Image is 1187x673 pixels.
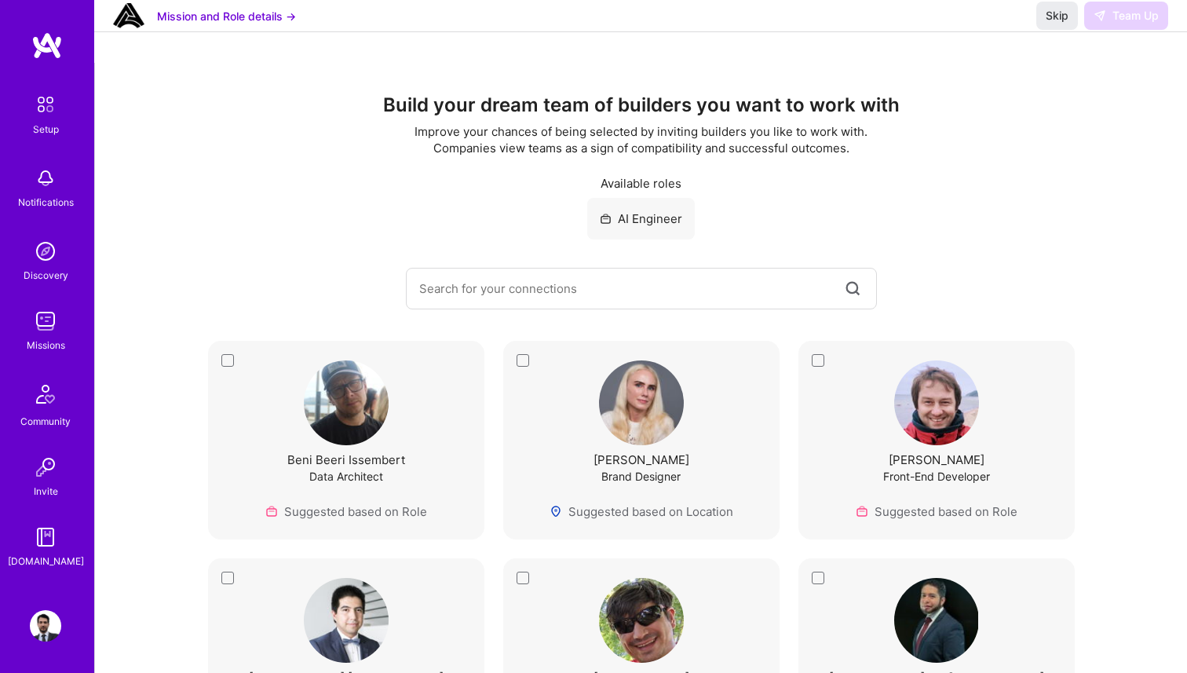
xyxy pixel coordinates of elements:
img: User Avatar [599,578,684,663]
div: AI Engineer [587,198,695,240]
div: Available roles [126,175,1156,192]
div: Suggested based on Location [550,503,733,520]
button: Skip [1036,2,1078,30]
span: Skip [1046,8,1068,24]
i: icon SuitcaseGray [600,213,612,225]
img: Community [27,375,64,413]
img: User Avatar [599,360,684,445]
img: bell [30,163,61,194]
img: User Avatar [894,360,979,445]
div: Community [20,413,71,430]
div: Front-End Developer [883,468,990,485]
div: [PERSON_NAME] [889,452,984,468]
img: User Avatar [30,610,61,642]
div: Brand Designer [601,468,681,485]
img: User Avatar [894,578,979,663]
div: Missions [27,337,65,353]
div: Data Architect [309,468,383,485]
div: Suggested based on Role [265,503,427,520]
input: Search for your connections [419,269,842,309]
img: logo [31,31,63,60]
img: Role icon [265,505,278,518]
div: Notifications [18,194,74,210]
h3: Build your dream team of builders you want to work with [126,94,1156,117]
div: Suggested based on Role [856,503,1017,520]
i: icon SearchGrey [842,278,864,299]
img: Role icon [856,505,868,518]
img: teamwork [30,305,61,337]
img: setup [29,88,62,121]
div: [DOMAIN_NAME] [8,553,84,569]
img: User Avatar [304,578,389,663]
div: [PERSON_NAME] [593,452,689,468]
a: User Avatar [26,610,65,642]
button: Mission and Role details → [157,8,296,24]
img: User Avatar [304,360,389,445]
div: Invite [34,483,58,499]
img: guide book [30,521,61,553]
div: Setup [33,121,59,137]
div: Improve your chances of being selected by inviting builders you like to work with. Companies view... [407,123,875,156]
div: Discovery [24,267,68,283]
img: Invite [30,452,61,483]
img: Locations icon [550,505,562,518]
img: discovery [30,236,61,267]
div: Beni Beeri Issembert [287,452,405,468]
